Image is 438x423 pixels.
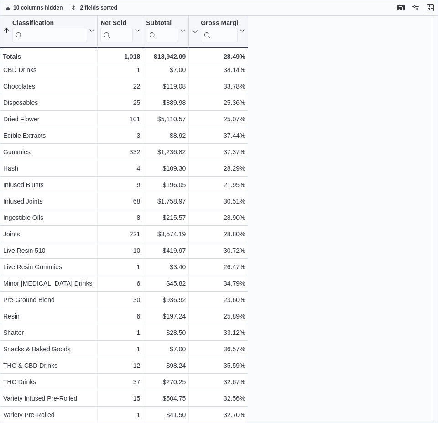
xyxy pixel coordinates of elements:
[3,261,94,272] div: Live Resin Gummies
[192,311,245,322] div: 25.89%
[192,163,245,174] div: 28.29%
[100,245,140,256] div: 10
[192,376,245,387] div: 32.67%
[100,179,140,190] div: 9
[192,130,245,141] div: 37.44%
[100,327,140,338] div: 1
[100,393,140,404] div: 15
[192,261,245,272] div: 26.47%
[3,212,94,223] div: Ingestible Oils
[3,114,94,125] div: Dried Flower
[100,146,140,157] div: 332
[192,19,245,42] button: Gross Margin
[100,311,140,322] div: 6
[3,51,94,62] div: Totals
[3,311,94,322] div: Resin
[100,97,140,108] div: 25
[425,2,436,13] button: Exit fullscreen
[146,196,186,207] div: $1,758.97
[100,212,140,223] div: 8
[100,196,140,207] div: 68
[146,19,178,42] div: Subtotal
[146,261,186,272] div: $3.40
[3,179,94,190] div: Infused Blunts
[192,81,245,92] div: 33.78%
[146,97,186,108] div: $889.98
[146,229,186,240] div: $3,574.19
[192,51,245,62] div: 28.49%
[100,344,140,355] div: 1
[100,229,140,240] div: 221
[100,294,140,305] div: 30
[146,376,186,387] div: $270.25
[3,360,94,371] div: THC & CBD Drinks
[68,2,121,13] button: 2 fields sorted
[146,64,186,75] div: $7.00
[192,212,245,223] div: 28.90%
[3,278,94,289] div: Minor [MEDICAL_DATA] Drinks
[146,245,186,256] div: $419.97
[100,409,140,420] div: 1
[396,2,407,13] button: Keyboard shortcuts
[3,81,94,92] div: Chocolates
[100,64,140,75] div: 1
[100,19,133,42] div: Net Sold
[100,19,140,42] button: Net Sold
[146,344,186,355] div: $7.00
[100,81,140,92] div: 22
[192,196,245,207] div: 30.51%
[12,19,87,42] div: Classification
[3,19,94,42] button: Classification
[146,81,186,92] div: $119.08
[192,344,245,355] div: 36.57%
[3,327,94,338] div: Shatter
[146,19,186,42] button: Subtotal
[146,130,186,141] div: $8.92
[3,393,94,404] div: Variety Infused Pre-Rolled
[100,114,140,125] div: 101
[192,393,245,404] div: 32.56%
[192,229,245,240] div: 28.80%
[146,311,186,322] div: $197.24
[3,146,94,157] div: Gummies
[100,376,140,387] div: 37
[146,409,186,420] div: $41.50
[100,51,140,62] div: 1,018
[3,245,94,256] div: Live Resin 510
[100,130,140,141] div: 3
[146,360,186,371] div: $98.24
[192,278,245,289] div: 34.79%
[410,2,421,13] button: Display options
[3,64,94,75] div: CBD Drinks
[100,278,140,289] div: 6
[3,196,94,207] div: Infused Joints
[146,212,186,223] div: $215.57
[192,409,245,420] div: 32.70%
[13,4,63,11] span: 10 columns hidden
[192,64,245,75] div: 34.14%
[146,163,186,174] div: $109.30
[100,360,140,371] div: 12
[146,179,186,190] div: $196.05
[192,294,245,305] div: 23.60%
[3,344,94,355] div: Snacks & Baked Goods
[146,114,186,125] div: $5,110.57
[12,19,87,28] div: Classification
[3,294,94,305] div: Pre-Ground Blend
[146,146,186,157] div: $1,236.82
[201,19,238,28] div: Gross Margin
[192,245,245,256] div: 30.72%
[146,19,178,28] div: Subtotal
[192,114,245,125] div: 25.07%
[192,327,245,338] div: 33.12%
[192,179,245,190] div: 21.95%
[146,294,186,305] div: $936.92
[80,4,117,11] span: 2 fields sorted
[3,130,94,141] div: Edible Extracts
[146,393,186,404] div: $504.75
[192,360,245,371] div: 35.59%
[3,97,94,108] div: Disposables
[0,2,67,13] button: 10 columns hidden
[146,278,186,289] div: $45.82
[3,409,94,420] div: Variety Pre-Rolled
